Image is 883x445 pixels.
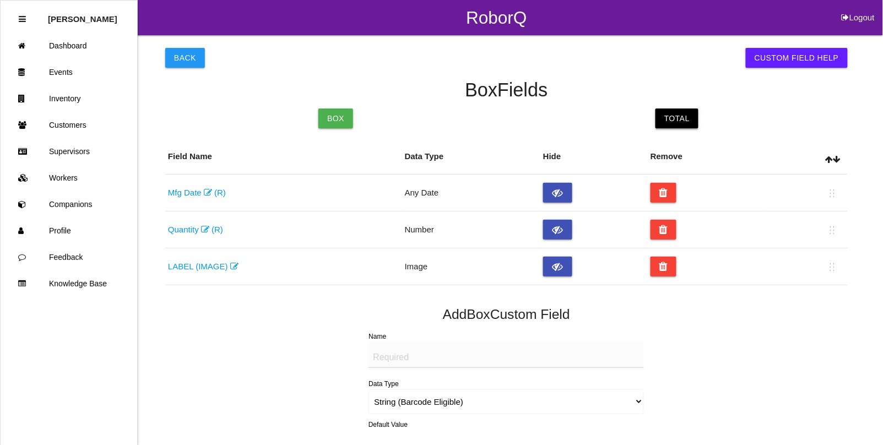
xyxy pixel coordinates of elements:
[168,188,226,197] a: Mfg Date (R)
[1,270,137,297] a: Knowledge Base
[369,333,386,340] label: Name
[402,248,540,285] td: Image
[1,138,137,165] a: Supervisors
[1,112,137,138] a: Customers
[168,262,239,271] a: LABEL (IMAGE)
[1,244,137,270] a: Feedback
[165,80,848,101] h4: Box Fields
[402,211,540,248] td: Number
[1,165,137,191] a: Workers
[19,6,26,32] div: Close
[369,420,408,430] label: Default Value
[1,191,137,218] a: Companions
[165,139,402,175] th: Field Name
[1,59,137,85] a: Events
[165,307,848,322] h5: Add Box Custom Field
[369,380,398,388] label: Data Type
[402,175,540,211] td: Any Date
[1,218,137,244] a: Profile
[48,6,117,24] p: Rosie Blandino
[648,139,765,175] th: Remove
[1,85,137,112] a: Inventory
[1,32,137,59] a: Dashboard
[402,139,540,175] th: Data Type
[540,139,648,175] th: Hide
[168,225,223,234] a: Quantity (R)
[746,48,848,68] a: Custom Field Help
[318,108,353,128] a: Box
[656,108,698,128] a: Total
[165,48,205,68] button: Back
